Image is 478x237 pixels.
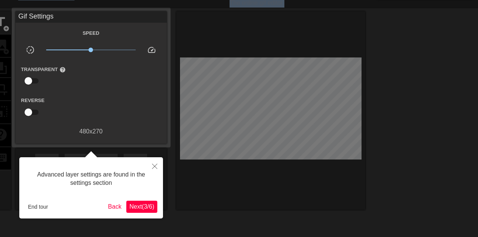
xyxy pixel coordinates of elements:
[129,203,154,210] span: Next ( 3 / 6 )
[25,163,157,195] div: Advanced layer settings are found in the settings section
[146,157,163,175] button: Close
[105,201,125,213] button: Back
[25,201,51,212] button: End tour
[126,201,157,213] button: Next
